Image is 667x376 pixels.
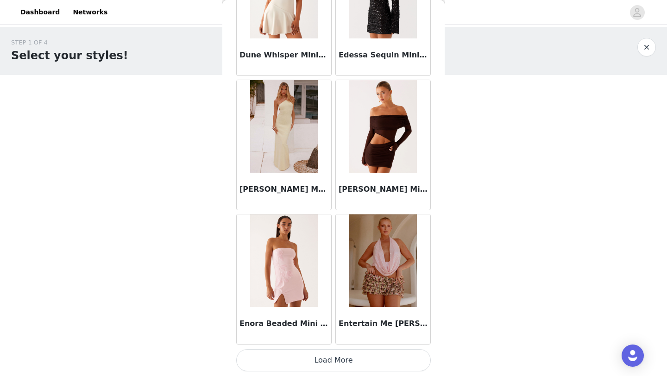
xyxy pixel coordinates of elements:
[339,318,428,329] h3: Entertain Me [PERSON_NAME] Shorts - Swirl Leopard
[339,184,428,195] h3: [PERSON_NAME] Mini Dress - Chocolate
[239,50,328,61] h3: Dune Whisper Mini Dress - Ivory
[633,5,642,20] div: avatar
[239,318,328,329] h3: Enora Beaded Mini Dress - Baby Pink
[11,47,128,64] h1: Select your styles!
[622,345,644,367] div: Open Intercom Messenger
[349,80,416,173] img: Emery Mini Dress - Chocolate
[250,214,317,307] img: Enora Beaded Mini Dress - Baby Pink
[349,214,416,307] img: Entertain Me Bloomer Shorts - Swirl Leopard
[236,349,431,371] button: Load More
[250,80,317,173] img: Elisha Knit Maxi Dress - Yellow
[239,184,328,195] h3: [PERSON_NAME] Maxi Dress - Yellow
[339,50,428,61] h3: Edessa Sequin Mini Dress - Black
[15,2,65,23] a: Dashboard
[11,38,128,47] div: STEP 1 OF 4
[67,2,113,23] a: Networks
